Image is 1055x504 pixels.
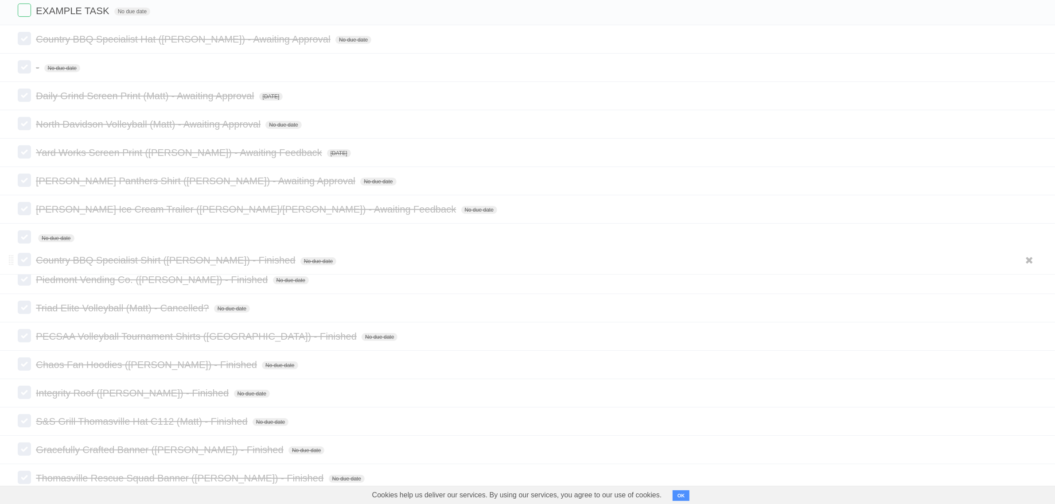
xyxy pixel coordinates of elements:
span: Country BBQ Specialist Shirt ([PERSON_NAME]) - Finished [36,255,298,266]
span: No due date [273,276,309,284]
label: Done [18,174,31,187]
span: [PERSON_NAME] Ice Cream Trailer ([PERSON_NAME]/[PERSON_NAME]) - Awaiting Feedback [36,204,458,215]
span: No due date [300,257,336,265]
span: [DATE] [259,93,283,101]
span: No due date [461,206,497,214]
label: Done [18,145,31,159]
span: No due date [214,305,250,313]
span: No due date [265,121,301,129]
span: No due date [38,234,74,242]
span: Thomasville Rescue Squad Banner ([PERSON_NAME]) - Finished [36,473,326,484]
span: EXAMPLE TASK [36,5,111,16]
span: Chaos Fan Hoodies ([PERSON_NAME]) - Finished [36,359,259,370]
span: No due date [360,178,396,186]
span: No due date [253,418,288,426]
span: No due date [234,390,270,398]
span: Triad Elite Volleyball (Matt) - Cancelled? [36,302,211,314]
span: PECSAA Volleyball Tournament Shirts ([GEOGRAPHIC_DATA]) - Finished [36,331,359,342]
span: Integrity Roof ([PERSON_NAME]) - Finished [36,388,231,399]
span: - [36,62,41,73]
label: Done [18,414,31,427]
span: No due date [114,8,150,16]
span: Daily Grind Screen Print (Matt) - Awaiting Approval [36,90,256,101]
span: No due date [329,475,365,483]
label: Done [18,117,31,130]
label: Done [18,357,31,371]
span: No due date [335,36,371,44]
label: Done [18,272,31,286]
span: [PERSON_NAME] Panthers Shirt ([PERSON_NAME]) - Awaiting Approval [36,175,358,186]
label: Done [18,471,31,484]
span: No due date [288,446,324,454]
label: Done [18,301,31,314]
span: No due date [362,333,397,341]
span: North Davidson Volleyball (Matt) - Awaiting Approval [36,119,263,130]
label: Done [18,442,31,456]
label: Done [18,386,31,399]
label: Done [18,329,31,342]
span: Country BBQ Specialist Hat ([PERSON_NAME]) - Awaiting Approval [36,34,333,45]
span: [DATE] [327,149,351,157]
span: S&S Grill Thomasville Hat C112 (Matt) - Finished [36,416,250,427]
label: Done [18,202,31,215]
span: Yard Works Screen Print ([PERSON_NAME]) - Awaiting Feedback [36,147,324,158]
label: Done [18,89,31,102]
span: Cookies help us deliver our services. By using our services, you agree to our use of cookies. [363,486,671,504]
span: Piedmont Vending Co. ([PERSON_NAME]) - Finished [36,274,270,285]
button: OK [673,490,690,501]
label: Done [18,230,31,244]
span: No due date [262,361,298,369]
span: No due date [44,64,80,72]
label: Done [18,60,31,74]
label: Done [18,253,31,266]
label: Done [18,4,31,17]
label: Done [18,32,31,45]
span: Gracefully Crafted Banner ([PERSON_NAME]) - Finished [36,444,286,455]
